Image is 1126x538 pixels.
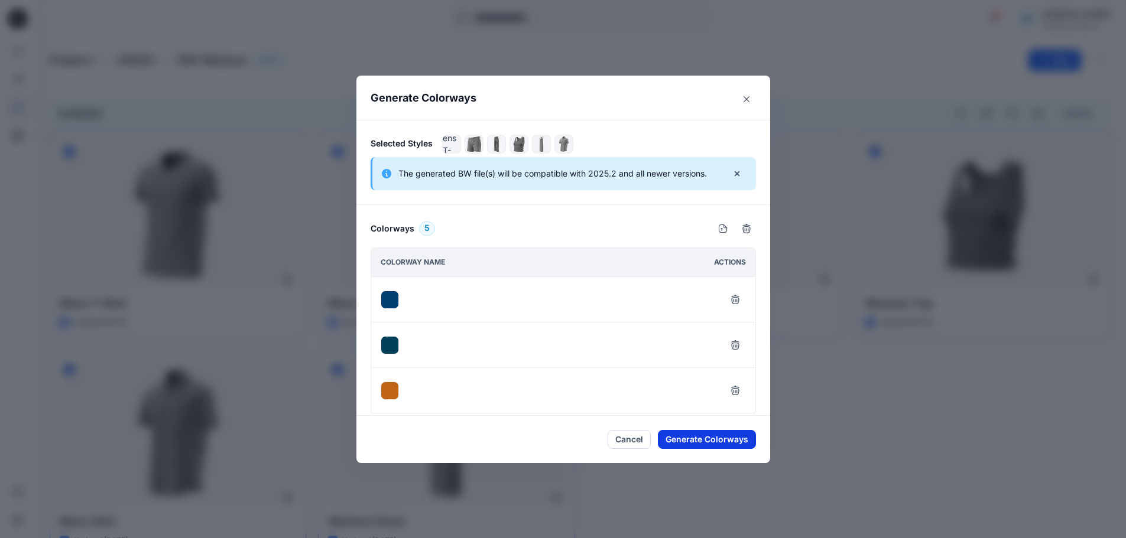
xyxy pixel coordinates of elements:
img: Womens Pants [488,135,505,153]
p: Colorway name [381,256,445,269]
p: The generated BW file(s) will be compatible with 2025.2 and all newer versions. [398,167,707,181]
img: Mens T-Shirt [443,119,460,169]
p: Actions [714,256,746,269]
p: Selected Styles [371,137,433,149]
h6: Colorways [371,221,414,236]
button: Cancel [608,430,651,449]
img: Mens Shorts [465,135,483,153]
img: Womens Top [510,135,528,153]
header: Generate Colorways [356,76,770,120]
button: Close [737,90,756,109]
img: Womens Dress [533,135,550,153]
span: 5 [424,221,430,236]
button: Generate Colorways [658,430,756,449]
img: Mens Shirt [555,135,573,153]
